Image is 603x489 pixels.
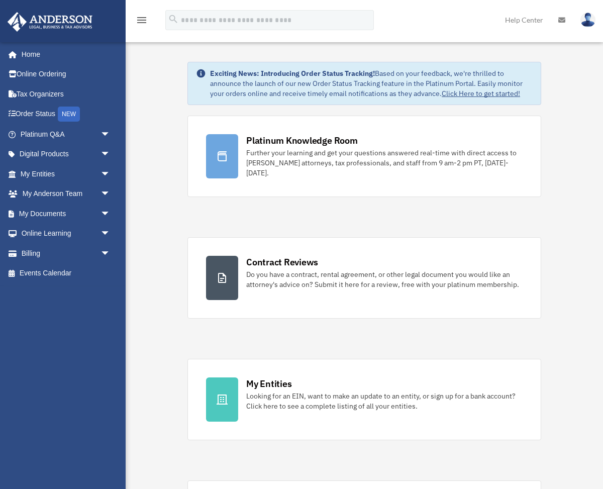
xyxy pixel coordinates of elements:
[7,144,126,164] a: Digital Productsarrow_drop_down
[7,104,126,125] a: Order StatusNEW
[7,184,126,204] a: My Anderson Teamarrow_drop_down
[5,12,95,32] img: Anderson Advisors Platinum Portal
[58,107,80,122] div: NEW
[168,14,179,25] i: search
[246,256,318,268] div: Contract Reviews
[100,144,121,165] span: arrow_drop_down
[246,134,358,147] div: Platinum Knowledge Room
[100,243,121,264] span: arrow_drop_down
[100,224,121,244] span: arrow_drop_down
[187,359,541,440] a: My Entities Looking for an EIN, want to make an update to an entity, or sign up for a bank accoun...
[7,84,126,104] a: Tax Organizers
[136,18,148,26] a: menu
[7,164,126,184] a: My Entitiesarrow_drop_down
[246,269,523,289] div: Do you have a contract, rental agreement, or other legal document you would like an attorney's ad...
[580,13,595,27] img: User Pic
[442,89,520,98] a: Click Here to get started!
[100,164,121,184] span: arrow_drop_down
[7,44,121,64] a: Home
[7,243,126,263] a: Billingarrow_drop_down
[246,391,523,411] div: Looking for an EIN, want to make an update to an entity, or sign up for a bank account? Click her...
[7,224,126,244] a: Online Learningarrow_drop_down
[7,124,126,144] a: Platinum Q&Aarrow_drop_down
[210,68,533,99] div: Based on your feedback, we're thrilled to announce the launch of our new Order Status Tracking fe...
[7,64,126,84] a: Online Ordering
[7,204,126,224] a: My Documentsarrow_drop_down
[246,148,523,178] div: Further your learning and get your questions answered real-time with direct access to [PERSON_NAM...
[246,377,291,390] div: My Entities
[187,237,541,319] a: Contract Reviews Do you have a contract, rental agreement, or other legal document you would like...
[100,184,121,205] span: arrow_drop_down
[100,124,121,145] span: arrow_drop_down
[100,204,121,224] span: arrow_drop_down
[136,14,148,26] i: menu
[7,263,126,283] a: Events Calendar
[187,116,541,197] a: Platinum Knowledge Room Further your learning and get your questions answered real-time with dire...
[210,69,375,78] strong: Exciting News: Introducing Order Status Tracking!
